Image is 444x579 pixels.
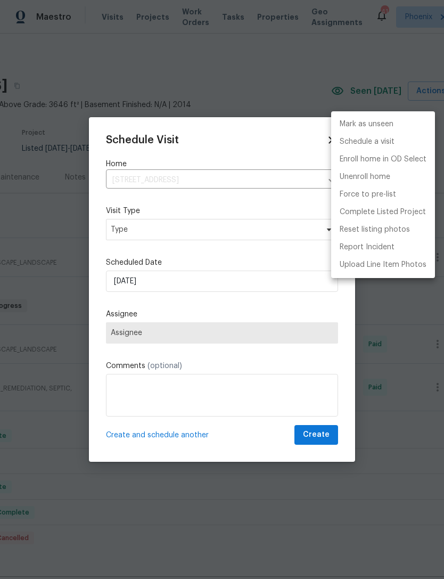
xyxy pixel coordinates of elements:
[340,136,394,148] p: Schedule a visit
[340,242,394,253] p: Report Incident
[340,154,426,165] p: Enroll home in OD Select
[340,189,396,200] p: Force to pre-list
[340,259,426,271] p: Upload Line Item Photos
[340,224,410,235] p: Reset listing photos
[340,172,390,183] p: Unenroll home
[340,119,393,130] p: Mark as unseen
[340,207,426,218] p: Complete Listed Project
